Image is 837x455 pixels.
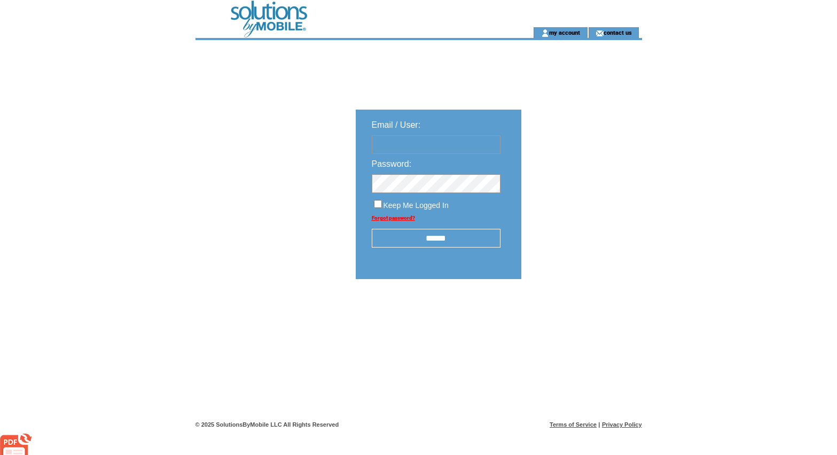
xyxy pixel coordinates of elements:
a: contact us [604,29,632,36]
span: | [598,421,600,428]
img: transparent.png [552,306,606,319]
span: © 2025 SolutionsByMobile LLC All Rights Reserved [195,421,339,428]
a: Terms of Service [550,421,597,428]
a: my account [549,29,580,36]
span: Email / User: [372,120,421,129]
span: Password: [372,159,412,168]
a: Forgot password? [372,215,415,221]
img: account_icon.gif [541,29,549,37]
span: Keep Me Logged In [384,201,449,210]
img: contact_us_icon.gif [596,29,604,37]
a: Privacy Policy [602,421,642,428]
